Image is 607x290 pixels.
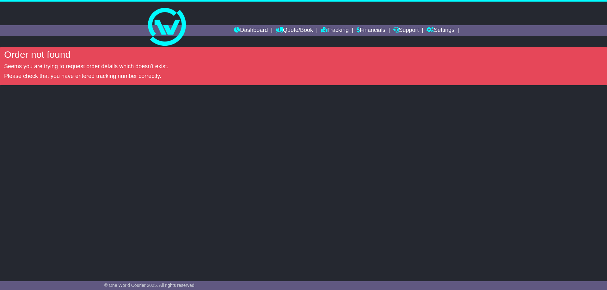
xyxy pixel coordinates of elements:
a: Quote/Book [276,25,313,36]
a: Dashboard [234,25,268,36]
a: Settings [426,25,454,36]
a: Financials [357,25,385,36]
h4: Order not found [4,49,603,60]
p: Seems you are trying to request order details which doesn't exist. [4,63,603,70]
a: Support [393,25,419,36]
span: © One World Courier 2025. All rights reserved. [104,283,196,288]
a: Tracking [321,25,349,36]
p: Please check that you have entered tracking number correctly. [4,73,603,80]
